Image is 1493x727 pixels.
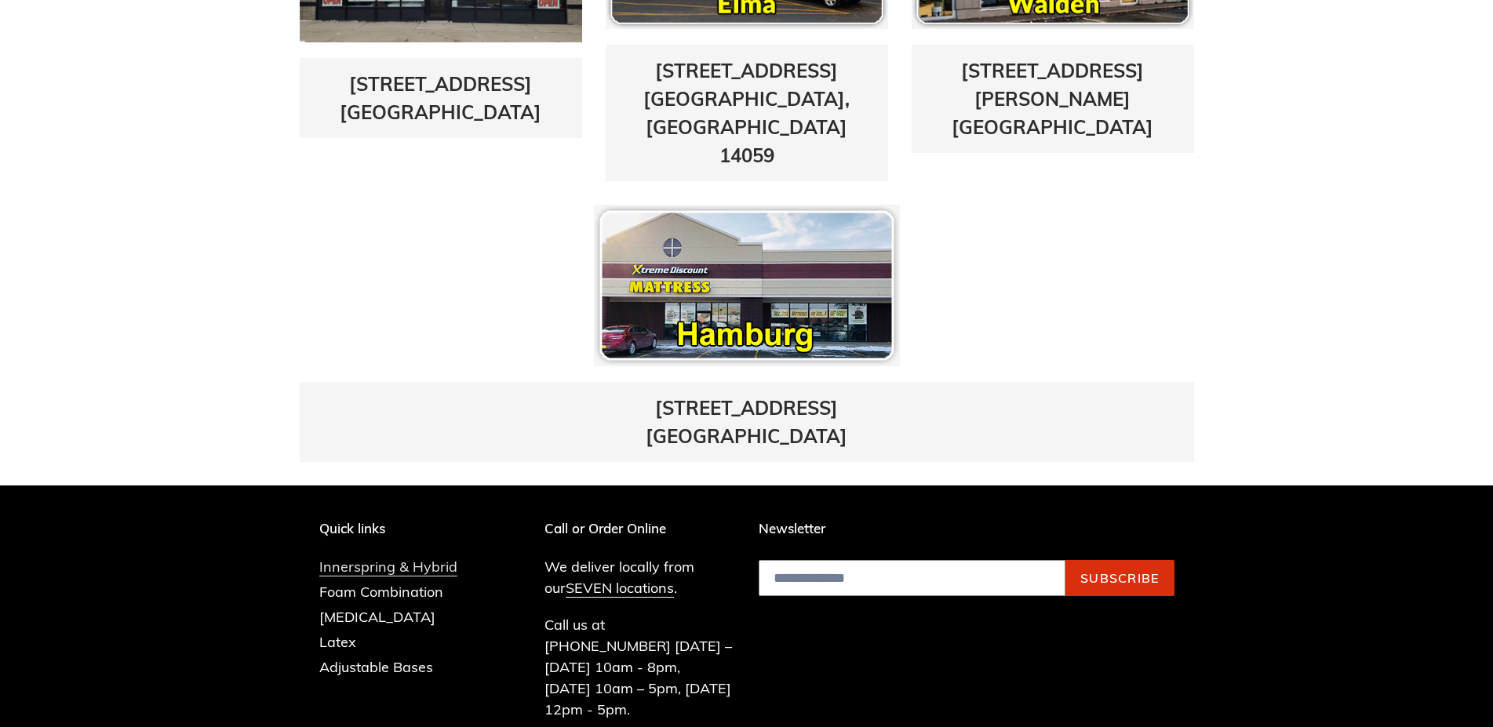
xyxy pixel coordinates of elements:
span: Subscribe [1080,570,1160,586]
a: [STREET_ADDRESS][GEOGRAPHIC_DATA] [340,72,541,124]
a: Adjustable Bases [319,658,433,676]
p: Call us at [PHONE_NUMBER] [DATE] – [DATE] 10am - 8pm, [DATE] 10am – 5pm, [DATE] 12pm - 5pm. [544,614,735,720]
a: SEVEN locations [566,579,674,598]
a: Latex [319,633,356,651]
a: [MEDICAL_DATA] [319,608,435,626]
img: pf-66afa184--hamburgloc.png [594,205,900,366]
a: Foam Combination [319,583,443,601]
p: Quick links [319,521,481,536]
p: Newsletter [759,521,1174,536]
input: Email address [759,560,1065,596]
a: [STREET_ADDRESS][PERSON_NAME][GEOGRAPHIC_DATA] [952,59,1153,139]
a: Innerspring & Hybrid [319,558,457,576]
a: [STREET_ADDRESS][GEOGRAPHIC_DATA], [GEOGRAPHIC_DATA] 14059 [643,59,850,167]
a: [STREET_ADDRESS][GEOGRAPHIC_DATA] [646,396,847,448]
p: Call or Order Online [544,521,735,536]
p: We deliver locally from our . [544,556,735,598]
button: Subscribe [1065,560,1174,596]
